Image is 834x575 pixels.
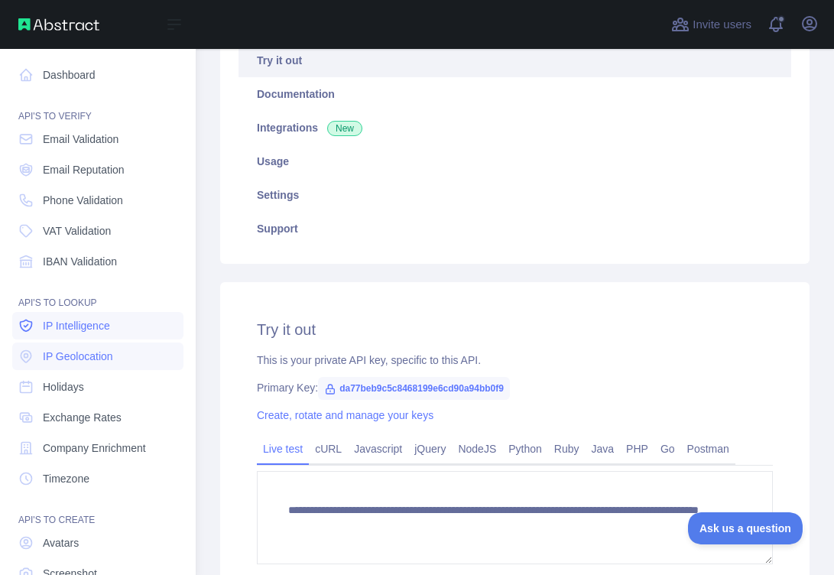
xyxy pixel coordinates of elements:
a: Timezone [12,465,183,492]
div: API'S TO VERIFY [12,92,183,122]
span: IBAN Validation [43,254,117,269]
span: Phone Validation [43,193,123,208]
a: Dashboard [12,61,183,89]
h2: Try it out [257,319,773,340]
span: Email Validation [43,132,118,147]
span: Holidays [43,379,84,395]
span: IP Geolocation [43,349,113,364]
a: jQuery [408,437,452,461]
a: Settings [239,178,791,212]
a: VAT Validation [12,217,183,245]
a: IP Intelligence [12,312,183,339]
a: Live test [257,437,309,461]
a: Integrations New [239,111,791,145]
span: da77beb9c5c8468199e6cd90a94bb0f9 [318,377,510,400]
a: Usage [239,145,791,178]
a: Phone Validation [12,187,183,214]
span: IP Intelligence [43,318,110,333]
span: Invite users [693,16,751,34]
a: Avatars [12,529,183,557]
a: cURL [309,437,348,461]
a: Email Reputation [12,156,183,184]
span: New [327,121,362,136]
span: Exchange Rates [43,410,122,425]
a: Javascript [348,437,408,461]
div: API'S TO CREATE [12,495,183,526]
span: VAT Validation [43,223,111,239]
div: This is your private API key, specific to this API. [257,352,773,368]
button: Invite users [668,12,754,37]
a: IBAN Validation [12,248,183,275]
a: Company Enrichment [12,434,183,462]
a: IP Geolocation [12,343,183,370]
a: Ruby [548,437,586,461]
a: Java [586,437,621,461]
a: Go [654,437,681,461]
span: Company Enrichment [43,440,146,456]
iframe: Toggle Customer Support [688,512,803,544]
a: Create, rotate and manage your keys [257,409,433,421]
a: Email Validation [12,125,183,153]
a: Holidays [12,373,183,401]
a: NodeJS [452,437,502,461]
a: Try it out [239,44,791,77]
div: API'S TO LOOKUP [12,278,183,309]
a: Postman [681,437,735,461]
a: Python [502,437,548,461]
span: Timezone [43,471,89,486]
a: Exchange Rates [12,404,183,431]
span: Email Reputation [43,162,125,177]
a: Documentation [239,77,791,111]
img: Abstract API [18,18,99,31]
a: PHP [620,437,654,461]
a: Support [239,212,791,245]
div: Primary Key: [257,380,773,395]
span: Avatars [43,535,79,551]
